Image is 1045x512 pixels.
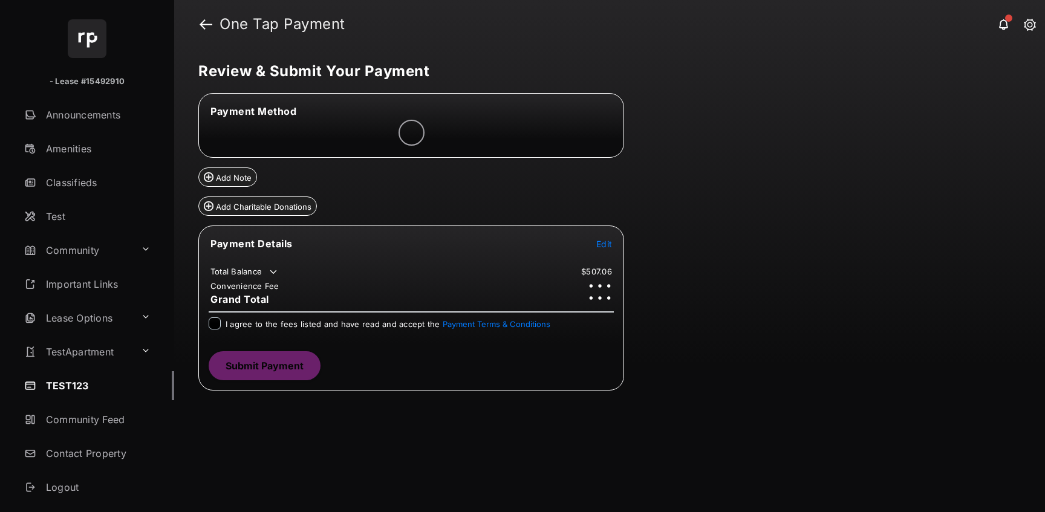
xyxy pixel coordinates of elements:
p: - Lease #15492910 [50,76,125,88]
a: Announcements [19,100,174,129]
button: Submit Payment [209,351,321,380]
span: Grand Total [210,293,269,305]
a: Test [19,202,174,231]
a: TEST123 [19,371,174,400]
button: Add Note [198,167,257,187]
span: Payment Details [210,238,293,250]
a: Amenities [19,134,174,163]
a: Community Feed [19,405,174,434]
a: Community [19,236,136,265]
button: Add Charitable Donations [198,196,317,216]
td: Convenience Fee [210,280,280,291]
button: I agree to the fees listed and have read and accept the [443,319,550,329]
span: I agree to the fees listed and have read and accept the [226,319,550,329]
td: $507.06 [581,266,613,277]
a: Classifieds [19,168,174,197]
span: Payment Method [210,105,296,117]
a: Lease Options [19,303,136,332]
strong: One Tap Payment [220,17,345,31]
a: Logout [19,473,174,502]
a: Contact Property [19,439,174,468]
span: Edit [596,239,612,249]
h5: Review & Submit Your Payment [198,64,1011,79]
a: TestApartment [19,337,136,366]
button: Edit [596,238,612,250]
td: Total Balance [210,266,279,278]
a: Important Links [19,270,155,299]
img: svg+xml;base64,PHN2ZyB4bWxucz0iaHR0cDovL3d3dy53My5vcmcvMjAwMC9zdmciIHdpZHRoPSI2NCIgaGVpZ2h0PSI2NC... [68,19,106,58]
